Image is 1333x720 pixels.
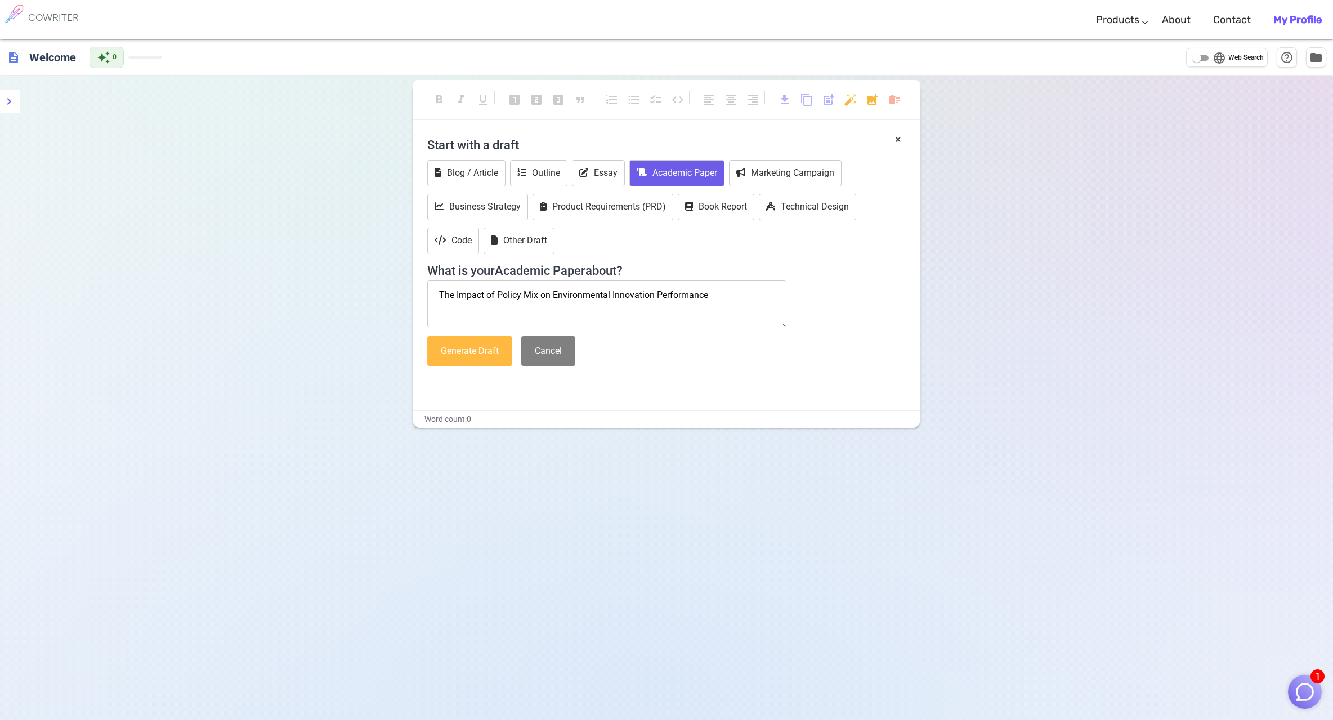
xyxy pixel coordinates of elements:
button: Help & Shortcuts [1277,47,1297,68]
span: format_italic [454,93,468,106]
button: 1 [1288,675,1322,709]
span: format_align_right [746,93,760,106]
textarea: The Impact of Policy Mix on Environmental Innovation Performance [427,280,786,327]
span: auto_fix_high [844,93,857,106]
span: Web Search [1228,52,1264,64]
button: Business Strategy [427,194,528,220]
button: Code [427,228,479,254]
span: 0 [113,52,117,63]
button: Blog / Article [427,160,506,186]
span: description [7,51,20,64]
span: 1 [1310,669,1325,683]
b: My Profile [1273,14,1322,26]
h6: Click to edit title [25,46,80,69]
span: format_underlined [476,93,490,106]
span: looks_one [508,93,521,106]
span: format_bold [432,93,446,106]
span: folder [1309,51,1323,64]
img: Close chat [1294,681,1316,703]
div: Word count: 0 [413,411,920,428]
button: Manage Documents [1306,47,1326,68]
h4: What is your Academic Paper about? [427,257,906,278]
span: format_quote [574,93,587,106]
button: Essay [572,160,625,186]
span: format_list_bulleted [627,93,641,106]
span: checklist [649,93,663,106]
span: format_list_numbered [605,93,619,106]
span: format_align_center [724,93,738,106]
span: post_add [822,93,835,106]
button: × [895,131,901,148]
span: content_copy [800,93,813,106]
h6: COWRITER [28,12,79,23]
a: My Profile [1273,3,1322,37]
button: Book Report [678,194,754,220]
span: code [671,93,685,106]
span: language [1213,51,1226,65]
button: Outline [510,160,567,186]
button: Other Draft [484,228,554,254]
button: Generate Draft [427,336,512,366]
span: help_outline [1280,51,1294,64]
button: Technical Design [759,194,856,220]
a: Contact [1213,3,1251,37]
span: add_photo_alternate [866,93,879,106]
span: format_align_left [703,93,716,106]
span: looks_3 [552,93,565,106]
button: Cancel [521,336,575,366]
span: auto_awesome [97,51,110,64]
h4: Start with a draft [427,131,906,158]
button: Marketing Campaign [729,160,842,186]
button: Product Requirements (PRD) [533,194,673,220]
button: Academic Paper [629,160,724,186]
span: download [778,93,791,106]
a: Products [1096,3,1139,37]
span: looks_two [530,93,543,106]
span: delete_sweep [888,93,901,106]
a: About [1162,3,1191,37]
